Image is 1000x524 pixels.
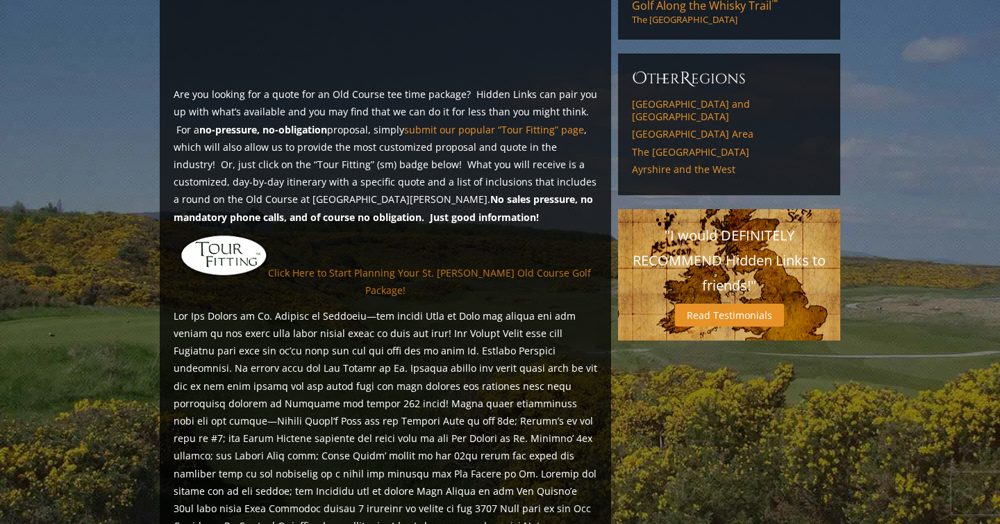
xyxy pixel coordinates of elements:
[632,163,826,176] a: Ayrshire and the West
[632,223,826,298] p: "I would DEFINITELY RECOMMEND Hidden Links to friends!"
[174,85,597,226] p: Are you looking for a quote for an Old Course tee time package? Hidden Links can pair you up with...
[404,123,584,136] a: submit our popular “Tour Fitting” page
[632,128,826,140] a: [GEOGRAPHIC_DATA] Area
[268,266,591,297] a: Click Here to Start Planning Your St. [PERSON_NAME] Old Course Golf Package!
[632,146,826,158] a: The [GEOGRAPHIC_DATA]
[180,234,268,277] img: tourfitting-logo-large
[632,67,826,90] h6: ther egions
[680,67,691,90] span: R
[174,193,593,223] strong: No sales pressure, no mandatory phone calls, and of course no obligation. Just good information!
[632,67,647,90] span: O
[675,304,784,327] a: Read Testimonials
[632,98,826,122] a: [GEOGRAPHIC_DATA] and [GEOGRAPHIC_DATA]
[199,123,327,136] strong: no-pressure, no-obligation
